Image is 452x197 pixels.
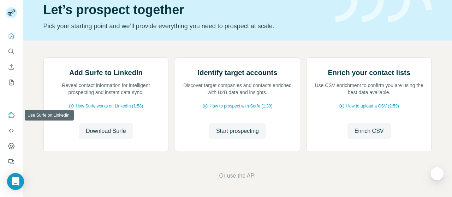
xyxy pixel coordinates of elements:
p: Discover target companies and contacts enriched with B2B data and insights. [182,82,293,96]
button: Use Surfe API [6,124,17,137]
button: My lists [6,76,17,89]
button: Download Surfe [79,123,133,139]
button: Quick start [6,30,17,42]
button: Enrich CSV [6,61,17,73]
button: Dashboard [6,140,17,153]
p: Use CSV enrichment to confirm you are using the best data available. [314,82,424,96]
span: How Surfe works on LinkedIn (1:58) [76,103,143,109]
span: Enrich CSV [355,127,384,135]
span: How to prospect with Surfe (1:30) [209,103,272,109]
span: Download Surfe [86,127,126,135]
h2: Enrich your contact lists [328,68,410,78]
button: Feedback [6,155,17,168]
span: How to upload a CSV (2:59) [346,103,399,109]
h2: Add Surfe to LinkedIn [69,68,143,78]
div: Open Intercom Messenger [7,173,24,190]
h1: Let’s prospect together [43,3,327,17]
p: Reveal contact information for intelligent prospecting and instant data sync. [51,82,161,96]
button: Start prospecting [209,123,266,139]
button: Enrich CSV [347,123,391,139]
button: Or use the API [219,172,256,180]
p: Pick your starting point and we’ll provide everything you need to prospect at scale. [43,21,327,31]
button: Search [6,45,17,58]
h2: Identify target accounts [198,68,278,78]
span: Start prospecting [216,127,259,135]
button: Use Surfe on LinkedIn [6,109,17,122]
